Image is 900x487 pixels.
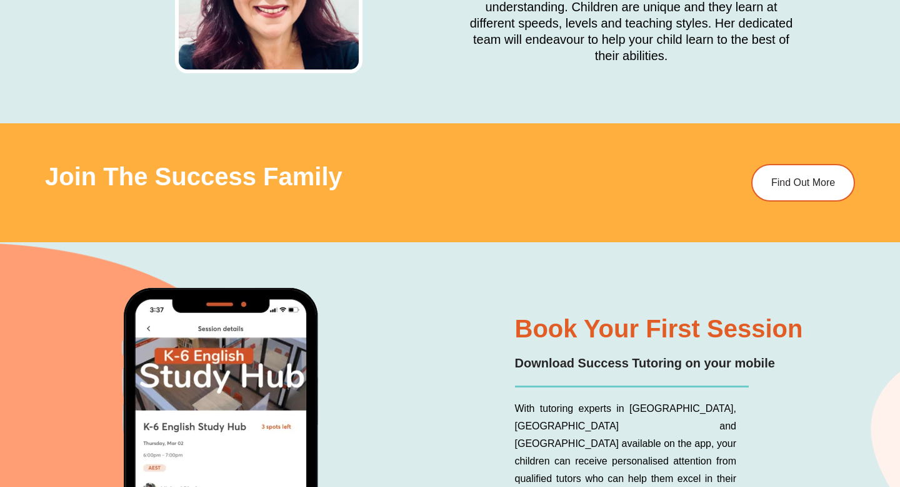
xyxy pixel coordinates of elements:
iframe: Chat Widget [686,346,900,487]
span: Find Out More [771,178,835,188]
h2: Join The Success Family [45,164,683,189]
a: Find Out More [751,164,855,202]
h2: Book Your First Session [515,316,849,341]
h2: Download Success Tutoring on your mobile [515,354,849,373]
